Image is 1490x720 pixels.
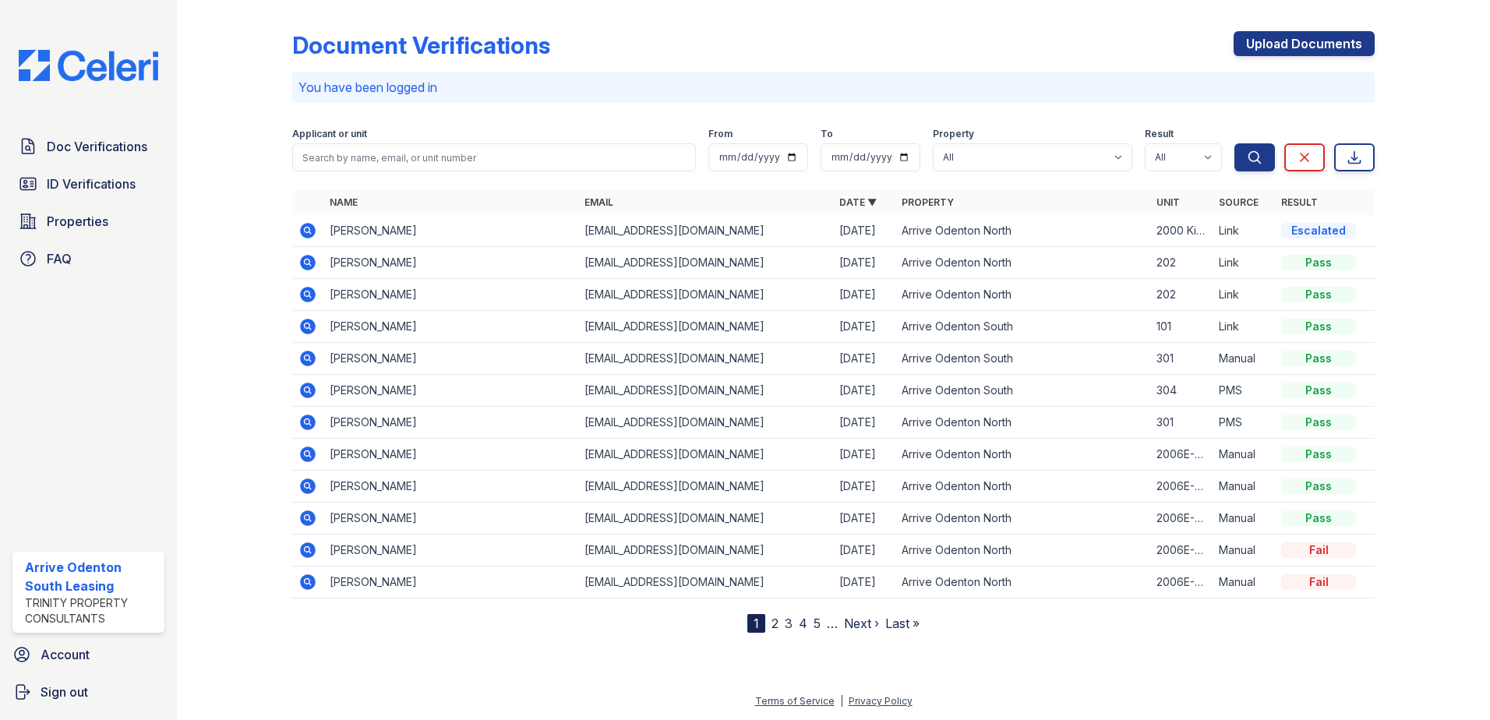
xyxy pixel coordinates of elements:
td: Manual [1213,439,1275,471]
a: 3 [785,616,793,631]
a: Terms of Service [755,695,835,707]
td: Arrive Odenton North [895,407,1150,439]
td: [EMAIL_ADDRESS][DOMAIN_NAME] [578,566,833,598]
td: [EMAIL_ADDRESS][DOMAIN_NAME] [578,279,833,311]
td: [EMAIL_ADDRESS][DOMAIN_NAME] [578,471,833,503]
div: Trinity Property Consultants [25,595,158,626]
a: Source [1219,196,1259,208]
div: Pass [1281,383,1356,398]
td: Arrive Odenton South [895,311,1150,343]
td: [PERSON_NAME] [323,343,578,375]
div: Pass [1281,351,1356,366]
div: Pass [1281,415,1356,430]
td: [DATE] [833,375,895,407]
td: [EMAIL_ADDRESS][DOMAIN_NAME] [578,375,833,407]
a: Account [6,639,171,670]
td: [PERSON_NAME] [323,375,578,407]
a: 4 [799,616,807,631]
td: Arrive Odenton North [895,566,1150,598]
td: Arrive Odenton South [895,375,1150,407]
div: Pass [1281,510,1356,526]
a: Property [902,196,954,208]
td: [DATE] [833,535,895,566]
td: [PERSON_NAME] [323,279,578,311]
span: … [827,614,838,633]
span: Properties [47,212,108,231]
label: Applicant or unit [292,128,367,140]
td: 304 [1150,375,1213,407]
td: Link [1213,215,1275,247]
td: [DATE] [833,343,895,375]
td: [PERSON_NAME] [323,311,578,343]
td: Link [1213,311,1275,343]
input: Search by name, email, or unit number [292,143,696,171]
td: [PERSON_NAME] [323,471,578,503]
td: [DATE] [833,247,895,279]
a: Last » [885,616,920,631]
td: [PERSON_NAME] [323,535,578,566]
div: | [840,695,843,707]
a: FAQ [12,243,164,274]
td: [DATE] [833,215,895,247]
div: Pass [1281,478,1356,494]
td: [DATE] [833,471,895,503]
td: [EMAIL_ADDRESS][DOMAIN_NAME] [578,535,833,566]
td: 101 [1150,311,1213,343]
a: Upload Documents [1234,31,1375,56]
td: [DATE] [833,407,895,439]
label: Result [1145,128,1174,140]
td: Arrive Odenton North [895,503,1150,535]
td: 301 [1150,343,1213,375]
td: Manual [1213,343,1275,375]
a: Next › [844,616,879,631]
td: [DATE] [833,503,895,535]
td: [PERSON_NAME] [323,407,578,439]
td: [PERSON_NAME] [323,439,578,471]
div: Pass [1281,319,1356,334]
label: Property [933,128,974,140]
td: 2006E-301 [1150,566,1213,598]
td: [PERSON_NAME] [323,247,578,279]
td: Manual [1213,471,1275,503]
div: Pass [1281,446,1356,462]
div: Pass [1281,287,1356,302]
td: Arrive Odenton North [895,215,1150,247]
a: Name [330,196,358,208]
td: [EMAIL_ADDRESS][DOMAIN_NAME] [578,407,833,439]
td: 2000 Kintore Cir Apt 201 [1150,215,1213,247]
td: Link [1213,247,1275,279]
a: 5 [814,616,821,631]
td: [EMAIL_ADDRESS][DOMAIN_NAME] [578,343,833,375]
td: Arrive Odenton North [895,439,1150,471]
td: 2006E-301 [1150,471,1213,503]
span: Account [41,645,90,664]
td: [PERSON_NAME] [323,566,578,598]
td: PMS [1213,375,1275,407]
td: [EMAIL_ADDRESS][DOMAIN_NAME] [578,311,833,343]
td: Arrive Odenton North [895,535,1150,566]
td: [PERSON_NAME] [323,503,578,535]
a: Properties [12,206,164,237]
div: Fail [1281,542,1356,558]
div: Document Verifications [292,31,550,59]
label: From [708,128,733,140]
a: Privacy Policy [849,695,913,707]
td: [EMAIL_ADDRESS][DOMAIN_NAME] [578,439,833,471]
td: [EMAIL_ADDRESS][DOMAIN_NAME] [578,503,833,535]
div: Escalated [1281,223,1356,238]
td: Link [1213,279,1275,311]
td: [DATE] [833,566,895,598]
td: PMS [1213,407,1275,439]
span: Sign out [41,683,88,701]
a: Unit [1156,196,1180,208]
span: Doc Verifications [47,137,147,156]
td: [EMAIL_ADDRESS][DOMAIN_NAME] [578,215,833,247]
div: Pass [1281,255,1356,270]
td: [PERSON_NAME] [323,215,578,247]
div: Fail [1281,574,1356,590]
td: Manual [1213,503,1275,535]
td: 2006E-301 [1150,535,1213,566]
td: Arrive Odenton North [895,279,1150,311]
td: 2006E-301 [1150,503,1213,535]
a: Doc Verifications [12,131,164,162]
